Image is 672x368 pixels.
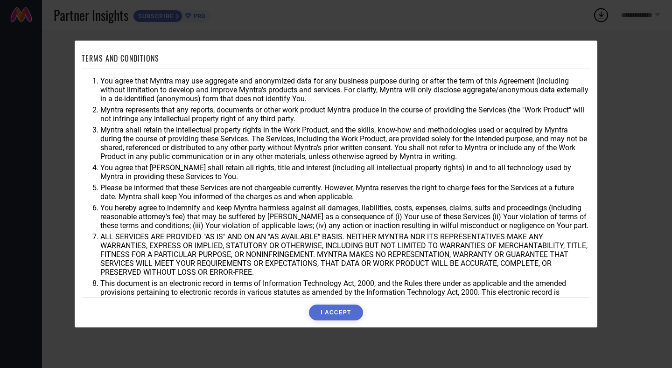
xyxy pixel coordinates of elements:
li: This document is an electronic record in terms of Information Technology Act, 2000, and the Rules... [100,279,590,306]
h1: TERMS AND CONDITIONS [82,53,159,64]
li: Myntra shall retain the intellectual property rights in the Work Product, and the skills, know-ho... [100,125,590,161]
li: You hereby agree to indemnify and keep Myntra harmless against all damages, liabilities, costs, e... [100,203,590,230]
button: I ACCEPT [309,305,363,320]
li: Please be informed that these Services are not chargeable currently. However, Myntra reserves the... [100,183,590,201]
li: You agree that Myntra may use aggregate and anonymized data for any business purpose during or af... [100,76,590,103]
li: You agree that [PERSON_NAME] shall retain all rights, title and interest (including all intellect... [100,163,590,181]
li: ALL SERVICES ARE PROVIDED "AS IS" AND ON AN "AS AVAILABLE" BASIS. NEITHER MYNTRA NOR ITS REPRESEN... [100,232,590,277]
li: Myntra represents that any reports, documents or other work product Myntra produce in the course ... [100,105,590,123]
